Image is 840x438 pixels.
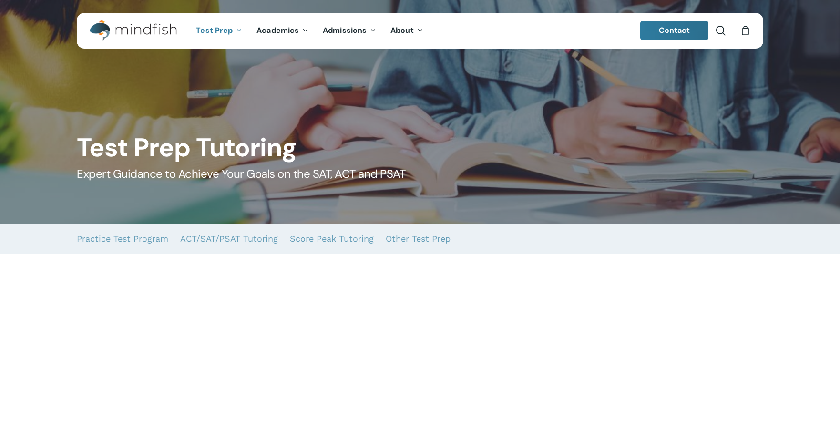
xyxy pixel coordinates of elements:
a: Other Test Prep [386,224,451,254]
h1: Test Prep Tutoring [77,132,763,163]
a: ACT/SAT/PSAT Tutoring [180,224,278,254]
span: About [390,25,414,35]
span: Academics [256,25,299,35]
a: Score Peak Tutoring [290,224,374,254]
a: Practice Test Program [77,224,168,254]
a: Academics [249,27,316,35]
a: Test Prep [189,27,249,35]
a: Admissions [316,27,383,35]
a: Contact [640,21,709,40]
a: About [383,27,430,35]
span: Admissions [323,25,367,35]
a: Cart [740,25,750,36]
nav: Main Menu [189,13,430,49]
header: Main Menu [77,13,763,49]
h5: Expert Guidance to Achieve Your Goals on the SAT, ACT and PSAT [77,166,763,182]
span: Contact [659,25,690,35]
span: Test Prep [196,25,233,35]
